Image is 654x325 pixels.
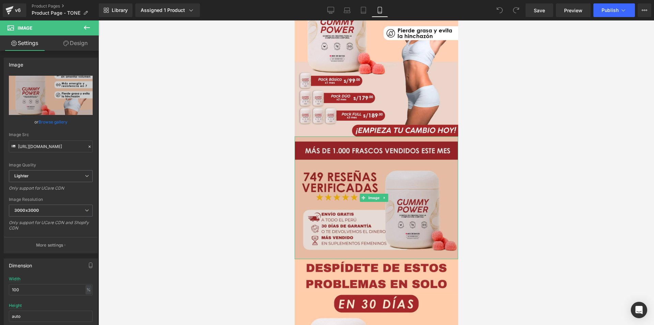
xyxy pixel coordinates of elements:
a: Preview [556,3,591,17]
div: Dimension [9,259,32,268]
a: New Library [99,3,133,17]
div: Width [9,277,20,281]
div: Image [9,58,23,68]
span: Image [18,25,32,31]
a: v6 [3,3,26,17]
div: % [85,285,92,294]
a: Design [51,35,100,51]
button: Redo [509,3,523,17]
span: Library [112,7,128,13]
a: Laptop [339,3,355,17]
div: Image Quality [9,163,93,167]
div: Height [9,303,22,308]
p: More settings [36,242,63,248]
button: More [638,3,651,17]
button: Publish [593,3,635,17]
div: Open Intercom Messenger [631,302,647,318]
input: Link [9,141,93,152]
span: Product Page - TONE [32,10,80,16]
a: Browse gallery [38,116,67,128]
input: auto [9,311,93,322]
a: Product Pages [32,3,99,9]
div: or [9,118,93,125]
span: Image [72,173,87,181]
div: Image Resolution [9,197,93,202]
div: Assigned 1 Product [141,7,194,14]
a: Expand / Collapse [86,173,93,181]
b: Lighter [14,173,29,178]
button: More settings [4,237,97,253]
b: 3000x3000 [14,208,39,213]
span: Publish [602,8,619,13]
span: Preview [564,7,582,14]
a: Desktop [323,3,339,17]
span: Save [534,7,545,14]
div: Only support for UCare CDN [9,186,93,195]
a: Mobile [372,3,388,17]
div: v6 [14,6,22,15]
div: Only support for UCare CDN and Shopify CDN [9,220,93,235]
a: Tablet [355,3,372,17]
input: auto [9,284,93,295]
div: Image Src [9,132,93,137]
button: Undo [493,3,507,17]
